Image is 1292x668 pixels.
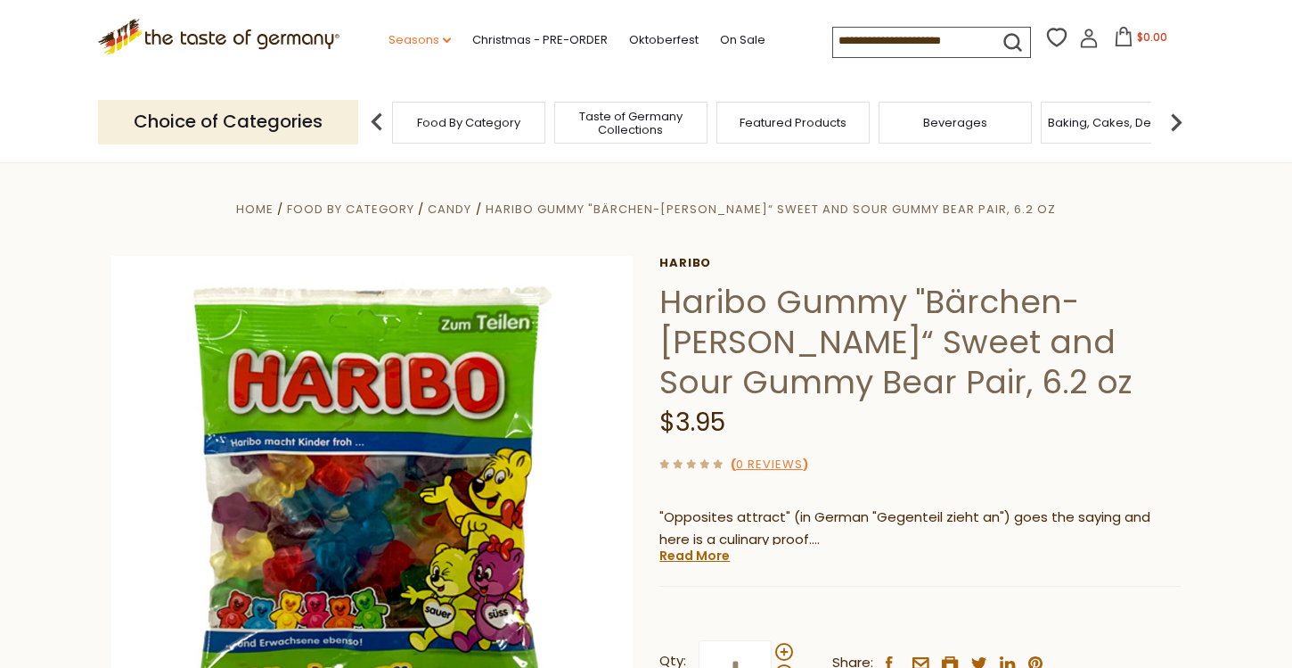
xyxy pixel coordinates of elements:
p: Choice of Categories [98,100,358,144]
a: On Sale [720,30,765,50]
a: 0 Reviews [736,456,803,474]
h1: Haribo Gummy "Bärchen-[PERSON_NAME]“ Sweet and Sour Gummy Bear Pair, 6.2 oz [659,282,1181,402]
a: Candy [428,201,471,218]
img: next arrow [1158,104,1194,140]
img: previous arrow [359,104,395,140]
a: Taste of Germany Collections [560,110,702,136]
span: $3.95 [659,405,725,440]
a: Home [236,201,274,218]
span: $0.00 [1137,29,1167,45]
a: Beverages [923,116,987,129]
a: Baking, Cakes, Desserts [1048,116,1186,129]
a: Oktoberfest [629,30,699,50]
a: Read More [659,547,730,565]
span: ( ) [731,456,808,473]
a: Seasons [388,30,451,50]
p: "Opposites attract" (in German "Gegenteil zieht an") goes the saying and here is a culinary proof. [659,507,1181,551]
a: Featured Products [740,116,846,129]
button: $0.00 [1102,27,1178,54]
a: Food By Category [287,201,414,218]
a: Haribo Gummy "Bärchen-[PERSON_NAME]“ Sweet and Sour Gummy Bear Pair, 6.2 oz [486,201,1056,218]
a: Haribo [659,256,1181,270]
a: Christmas - PRE-ORDER [472,30,608,50]
a: Food By Category [417,116,520,129]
